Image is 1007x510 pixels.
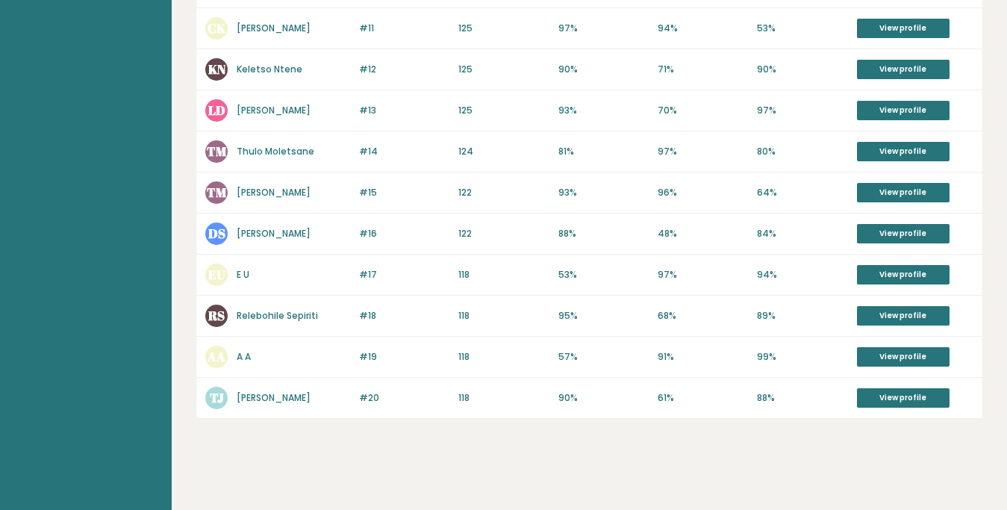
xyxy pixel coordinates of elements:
p: 118 [458,350,549,364]
a: View profile [857,101,950,120]
p: 71% [658,63,748,76]
p: 53% [757,22,847,35]
text: KN [208,60,226,78]
p: #19 [359,350,449,364]
p: 118 [458,268,549,282]
p: 94% [757,268,847,282]
text: CK [208,19,226,37]
a: [PERSON_NAME] [237,22,311,34]
a: View profile [857,142,950,161]
p: 89% [757,309,847,323]
p: 118 [458,391,549,405]
p: 70% [658,104,748,117]
p: #15 [359,186,449,199]
a: [PERSON_NAME] [237,227,311,240]
a: A A [237,350,251,363]
p: #20 [359,391,449,405]
p: 97% [658,145,748,158]
a: E U [237,268,249,281]
text: DS [208,225,225,242]
p: 99% [757,350,847,364]
p: 64% [757,186,847,199]
p: #18 [359,309,449,323]
a: View profile [857,19,950,38]
a: Thulo Moletsane [237,145,314,158]
p: 48% [658,227,748,240]
p: 118 [458,309,549,323]
p: 53% [558,268,649,282]
text: TM [207,143,227,160]
p: #16 [359,227,449,240]
p: 57% [558,350,649,364]
a: Relebohile Sepiriti [237,309,318,322]
p: 80% [757,145,847,158]
a: Keletso Ntene [237,63,302,75]
p: 122 [458,227,549,240]
p: #11 [359,22,449,35]
p: 84% [757,227,847,240]
text: EU [208,266,225,283]
p: 90% [757,63,847,76]
a: View profile [857,183,950,202]
a: View profile [857,388,950,408]
p: 94% [658,22,748,35]
p: 125 [458,22,549,35]
p: 96% [658,186,748,199]
p: 97% [757,104,847,117]
a: View profile [857,60,950,79]
p: 68% [658,309,748,323]
p: 125 [458,104,549,117]
a: [PERSON_NAME] [237,186,311,199]
p: 61% [658,391,748,405]
a: View profile [857,347,950,367]
p: 125 [458,63,549,76]
text: AA [207,348,225,365]
p: 97% [558,22,649,35]
a: [PERSON_NAME] [237,104,311,116]
p: 81% [558,145,649,158]
p: 95% [558,309,649,323]
p: #12 [359,63,449,76]
text: LD [208,102,225,119]
text: TJ [210,389,224,406]
p: 90% [558,391,649,405]
p: #13 [359,104,449,117]
p: 90% [558,63,649,76]
a: [PERSON_NAME] [237,391,311,404]
p: 93% [558,186,649,199]
a: View profile [857,224,950,243]
a: View profile [857,265,950,284]
p: 93% [558,104,649,117]
a: View profile [857,306,950,326]
text: RS [208,307,225,324]
p: 97% [658,268,748,282]
p: #14 [359,145,449,158]
p: 88% [757,391,847,405]
text: TM [207,184,227,201]
p: 88% [558,227,649,240]
p: 91% [658,350,748,364]
p: 122 [458,186,549,199]
p: 124 [458,145,549,158]
p: #17 [359,268,449,282]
